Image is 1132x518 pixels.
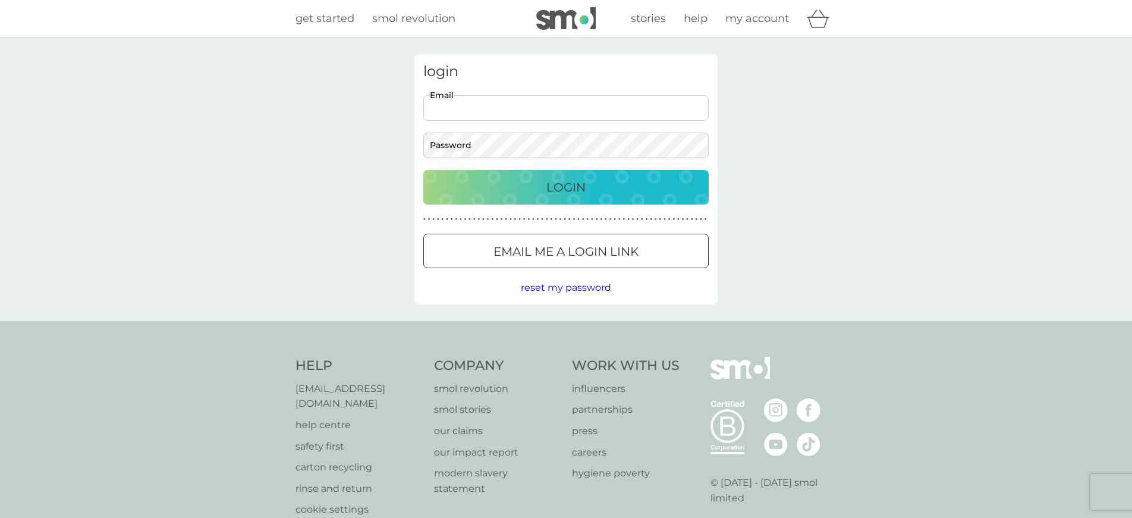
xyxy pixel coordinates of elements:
[428,216,430,222] p: ●
[725,12,789,25] span: my account
[572,402,680,417] a: partnerships
[527,216,530,222] p: ●
[523,216,526,222] p: ●
[473,216,476,222] p: ●
[641,216,643,222] p: ●
[446,216,448,222] p: ●
[564,216,566,222] p: ●
[505,216,507,222] p: ●
[618,216,621,222] p: ●
[423,63,709,80] h3: login
[568,216,571,222] p: ●
[460,216,462,222] p: ●
[664,216,666,222] p: ●
[655,216,657,222] p: ●
[478,216,480,222] p: ●
[572,423,680,439] p: press
[614,216,616,222] p: ●
[631,10,666,27] a: stories
[559,216,562,222] p: ●
[551,216,553,222] p: ●
[451,216,453,222] p: ●
[587,216,589,222] p: ●
[464,216,467,222] p: ●
[434,357,561,375] h4: Company
[572,357,680,375] h4: Work With Us
[797,432,820,456] img: visit the smol Tiktok page
[493,242,639,261] p: Email me a login link
[295,357,422,375] h4: Help
[725,10,789,27] a: my account
[518,216,521,222] p: ●
[295,439,422,454] a: safety first
[521,282,611,293] span: reset my password
[710,357,770,397] img: smol
[668,216,671,222] p: ●
[514,216,517,222] p: ●
[434,402,561,417] a: smol stories
[487,216,489,222] p: ●
[684,12,707,25] span: help
[572,381,680,397] a: influencers
[582,216,584,222] p: ●
[536,7,596,30] img: smol
[295,417,422,433] a: help centre
[295,12,354,25] span: get started
[596,216,598,222] p: ●
[600,216,602,222] p: ●
[691,216,693,222] p: ●
[295,481,422,497] a: rinse and return
[591,216,593,222] p: ●
[434,445,561,460] a: our impact report
[434,423,561,439] a: our claims
[605,216,607,222] p: ●
[372,12,455,25] span: smol revolution
[672,216,675,222] p: ●
[807,7,837,30] div: basket
[455,216,457,222] p: ●
[501,216,503,222] p: ●
[764,398,788,422] img: visit the smol Instagram page
[710,475,837,506] p: © [DATE] - [DATE] smol limited
[684,10,707,27] a: help
[627,216,630,222] p: ●
[696,216,698,222] p: ●
[623,216,625,222] p: ●
[650,216,652,222] p: ●
[573,216,576,222] p: ●
[295,460,422,475] p: carton recycling
[437,216,439,222] p: ●
[521,280,611,296] button: reset my password
[434,381,561,397] a: smol revolution
[700,216,702,222] p: ●
[631,12,666,25] span: stories
[295,381,422,412] a: [EMAIL_ADDRESS][DOMAIN_NAME]
[537,216,539,222] p: ●
[646,216,648,222] p: ●
[482,216,485,222] p: ●
[677,216,680,222] p: ●
[546,178,586,197] p: Login
[572,466,680,481] a: hygiene poverty
[797,398,820,422] img: visit the smol Facebook page
[423,170,709,205] button: Login
[295,10,354,27] a: get started
[434,466,561,496] a: modern slavery statement
[295,502,422,517] a: cookie settings
[555,216,557,222] p: ●
[491,216,493,222] p: ●
[572,445,680,460] p: careers
[372,10,455,27] a: smol revolution
[496,216,498,222] p: ●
